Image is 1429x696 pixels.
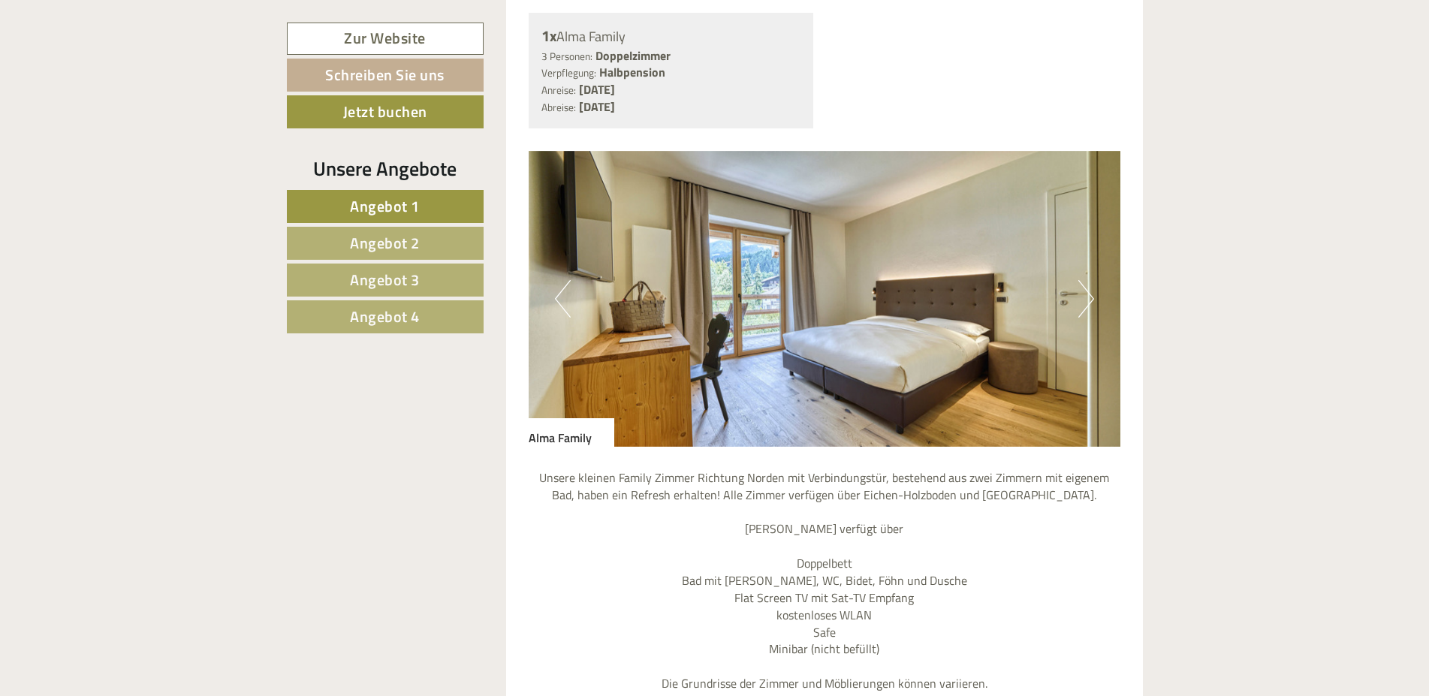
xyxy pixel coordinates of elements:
a: Zur Website [287,23,484,55]
span: Angebot 3 [350,268,420,291]
span: Angebot 4 [350,305,420,328]
img: image [529,151,1120,447]
small: 15:07 [23,73,232,83]
small: Abreise: [541,100,576,115]
span: Angebot 1 [350,194,420,218]
small: Verpflegung: [541,65,596,80]
button: Next [1078,280,1094,318]
div: Unsere Angebote [287,155,484,182]
b: [DATE] [579,98,615,116]
b: [DATE] [579,80,615,98]
b: 1x [541,24,556,47]
div: Alma Family [529,418,614,447]
b: Halbpension [599,63,665,81]
button: Senden [495,389,592,422]
span: Angebot 2 [350,231,420,255]
a: Schreiben Sie uns [287,59,484,92]
div: [GEOGRAPHIC_DATA] [23,44,232,56]
div: Alma Family [541,26,800,47]
small: 3 Personen: [541,49,592,64]
small: Anreise: [541,83,576,98]
p: Unsere kleinen Family Zimmer Richtung Norden mit Verbindungstür, bestehend aus zwei Zimmern mit e... [529,469,1120,692]
div: [DATE] [270,11,322,37]
div: Guten Tag, wie können wir Ihnen helfen? [11,41,240,86]
a: Jetzt buchen [287,95,484,128]
button: Previous [555,280,571,318]
b: Doppelzimmer [595,47,671,65]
